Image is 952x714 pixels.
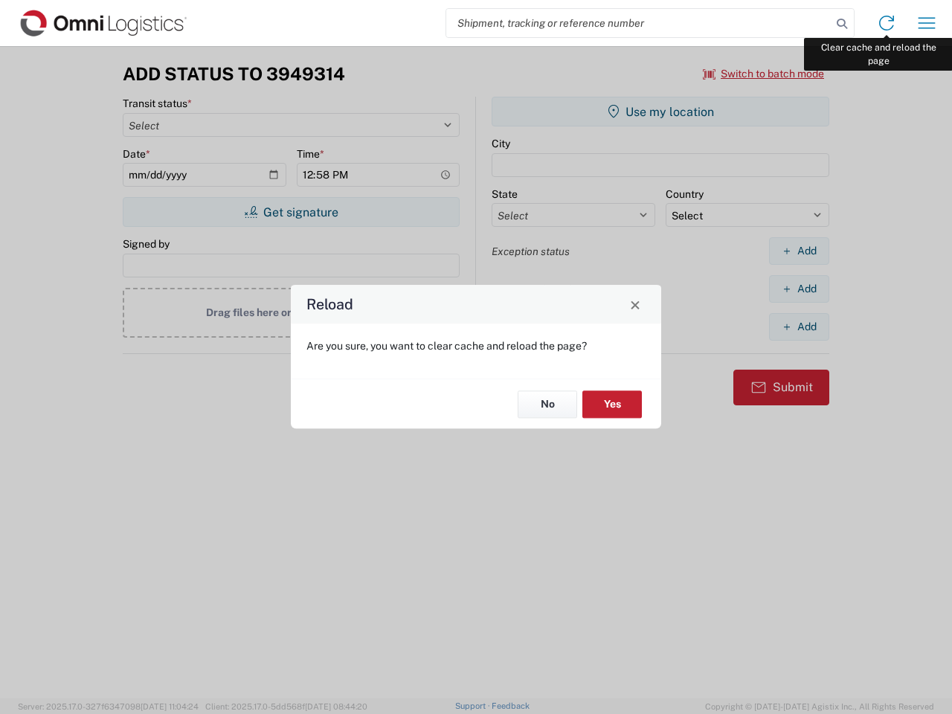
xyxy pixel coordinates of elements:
p: Are you sure, you want to clear cache and reload the page? [306,339,646,353]
button: No [518,390,577,418]
button: Close [625,294,646,315]
button: Yes [582,390,642,418]
input: Shipment, tracking or reference number [446,9,832,37]
h4: Reload [306,294,353,315]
